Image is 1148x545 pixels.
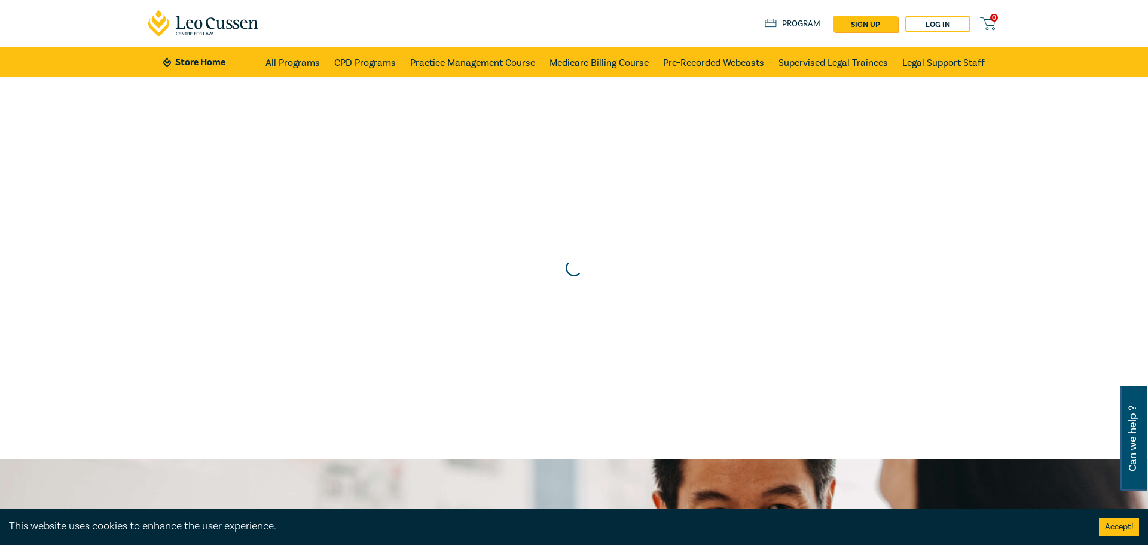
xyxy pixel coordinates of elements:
[765,17,820,31] a: Program
[334,47,396,77] a: CPD Programs
[410,47,535,77] a: Practice Management Course
[663,47,764,77] a: Pre-Recorded Webcasts
[902,47,985,77] a: Legal Support Staff
[778,47,888,77] a: Supervised Legal Trainees
[9,519,1081,534] div: This website uses cookies to enhance the user experience.
[1127,393,1138,484] span: Can we help ?
[163,56,246,69] a: Store Home
[990,14,998,22] span: 0
[1099,518,1139,536] button: Accept cookies
[265,47,320,77] a: All Programs
[905,16,970,32] a: Log in
[549,47,649,77] a: Medicare Billing Course
[833,16,898,32] a: sign up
